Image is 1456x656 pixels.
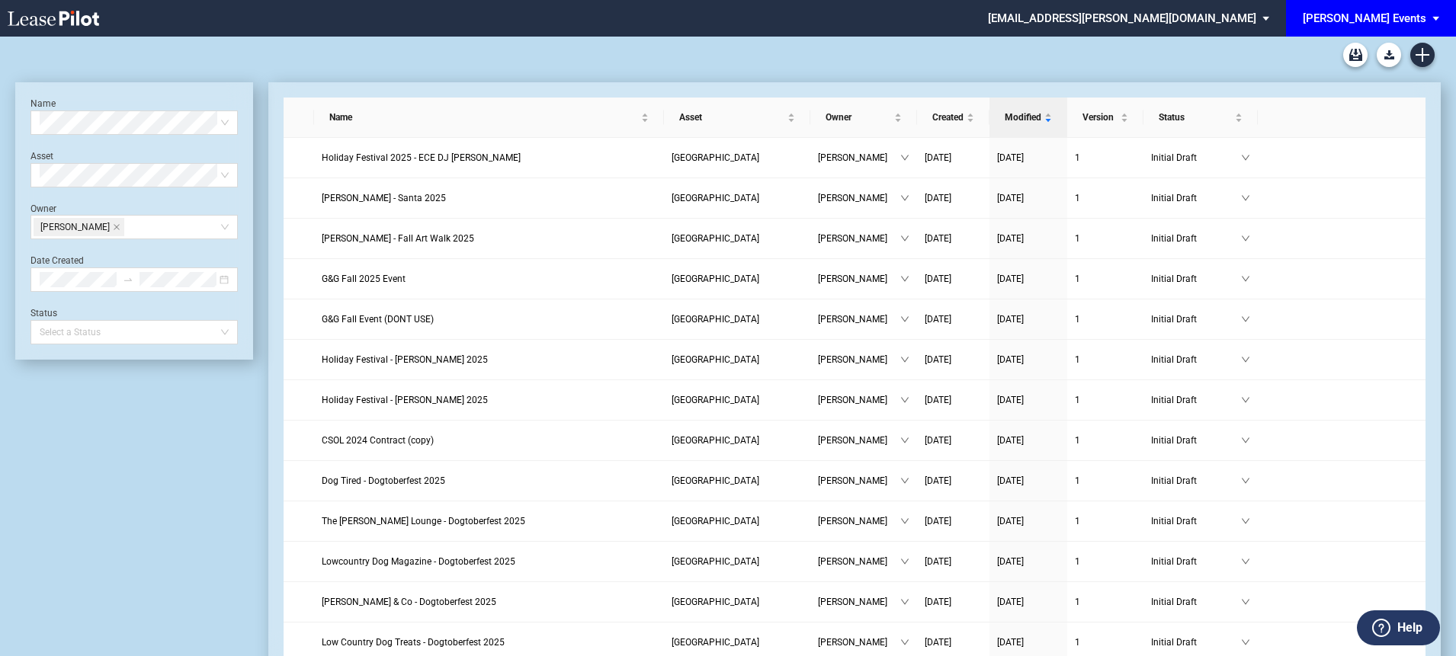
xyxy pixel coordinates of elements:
span: Initial Draft [1151,150,1241,165]
th: Name [314,98,665,138]
span: down [1241,597,1250,606]
span: [DATE] [925,314,951,325]
span: [DATE] [925,152,951,163]
span: The Barker Lounge - Dogtoberfest 2025 [322,516,525,526]
a: [GEOGRAPHIC_DATA] [672,231,803,246]
span: [DATE] [925,233,951,244]
a: [DATE] [997,231,1060,246]
a: 1 [1075,473,1136,488]
span: swap-right [123,274,133,285]
a: 1 [1075,231,1136,246]
label: Name [30,98,56,109]
span: Initial Draft [1151,352,1241,367]
span: 1 [1075,314,1080,325]
a: 1 [1075,635,1136,650]
span: 1 [1075,516,1080,526]
span: down [1241,274,1250,283]
span: [PERSON_NAME] [818,231,900,246]
span: [PERSON_NAME] [818,554,900,569]
a: G&G Fall Event (DONT USE) [322,312,657,327]
span: close [113,223,120,231]
span: down [1241,315,1250,324]
span: Name [329,110,639,125]
span: [PERSON_NAME] [818,635,900,650]
a: Lowcountry Dog Magazine - Dogtoberfest 2025 [322,554,657,569]
span: Edwin McCora - Santa 2025 [322,193,446,203]
span: down [900,436,909,445]
span: down [1241,476,1250,485]
span: [DATE] [997,637,1024,648]
a: [DATE] [997,594,1060,610]
span: [DATE] [925,516,951,526]
span: Status [1159,110,1232,125]
a: [PERSON_NAME] & Co - Dogtoberfest 2025 [322,594,657,610]
span: [DATE] [997,597,1024,607]
span: 1 [1075,435,1080,446]
span: [DATE] [925,556,951,567]
span: [DATE] [925,193,951,203]
a: Download Blank Form [1377,43,1401,67]
a: [GEOGRAPHIC_DATA] [672,352,803,367]
span: Holiday Festival - Dave Landeo 2025 [322,354,488,365]
span: [DATE] [997,314,1024,325]
a: [GEOGRAPHIC_DATA] [672,433,803,448]
a: [DATE] [997,190,1060,206]
a: [DATE] [925,635,982,650]
span: CSOL 2024 Contract (copy) [322,435,434,446]
span: Holiday Festival - Tim Mathias 2025 [322,395,488,405]
a: Dog Tired - Dogtoberfest 2025 [322,473,657,488]
span: down [900,274,909,283]
span: 1 [1075,597,1080,607]
label: Owner [30,203,56,214]
span: [DATE] [925,435,951,446]
a: [DATE] [925,150,982,165]
span: Initial Draft [1151,392,1241,408]
a: [GEOGRAPHIC_DATA] [672,150,803,165]
a: [DATE] [925,554,982,569]
th: Version [1067,98,1143,138]
span: Freshfields Village [672,475,759,486]
a: [GEOGRAPHIC_DATA] [672,190,803,206]
span: 1 [1075,556,1080,567]
span: down [1241,395,1250,405]
span: [DATE] [997,435,1024,446]
span: down [1241,557,1250,566]
a: 1 [1075,352,1136,367]
span: Freshfields Village [672,274,759,284]
a: [DATE] [997,312,1060,327]
span: Initial Draft [1151,312,1241,327]
span: down [900,476,909,485]
a: [DATE] [925,473,982,488]
span: Low Country Dog Treats - Dogtoberfest 2025 [322,637,505,648]
a: [DATE] [997,271,1060,286]
a: Holiday Festival - [PERSON_NAME] 2025 [322,392,657,408]
span: down [900,638,909,647]
button: Help [1357,610,1440,645]
a: [GEOGRAPHIC_DATA] [672,594,803,610]
span: [PERSON_NAME] [818,190,900,206]
a: [PERSON_NAME] - Fall Art Walk 2025 [322,231,657,246]
a: [DATE] [997,433,1060,448]
span: [PERSON_NAME] [818,352,900,367]
span: [DATE] [925,475,951,486]
span: down [1241,194,1250,203]
a: 1 [1075,312,1136,327]
span: Freshfields Village [672,152,759,163]
span: 1 [1075,193,1080,203]
a: [DATE] [925,594,982,610]
span: [PERSON_NAME] [818,312,900,327]
a: 1 [1075,392,1136,408]
a: 1 [1075,514,1136,529]
label: Status [30,308,57,318]
span: Freshfields Village [672,233,759,244]
a: [DATE] [925,190,982,206]
label: Help [1397,618,1422,638]
span: [PERSON_NAME] [818,433,900,448]
a: G&G Fall 2025 Event [322,271,657,286]
span: 1 [1075,637,1080,648]
a: Archive [1343,43,1368,67]
a: [DATE] [997,514,1060,529]
span: down [900,395,909,405]
a: [DATE] [997,392,1060,408]
a: [DATE] [997,554,1060,569]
